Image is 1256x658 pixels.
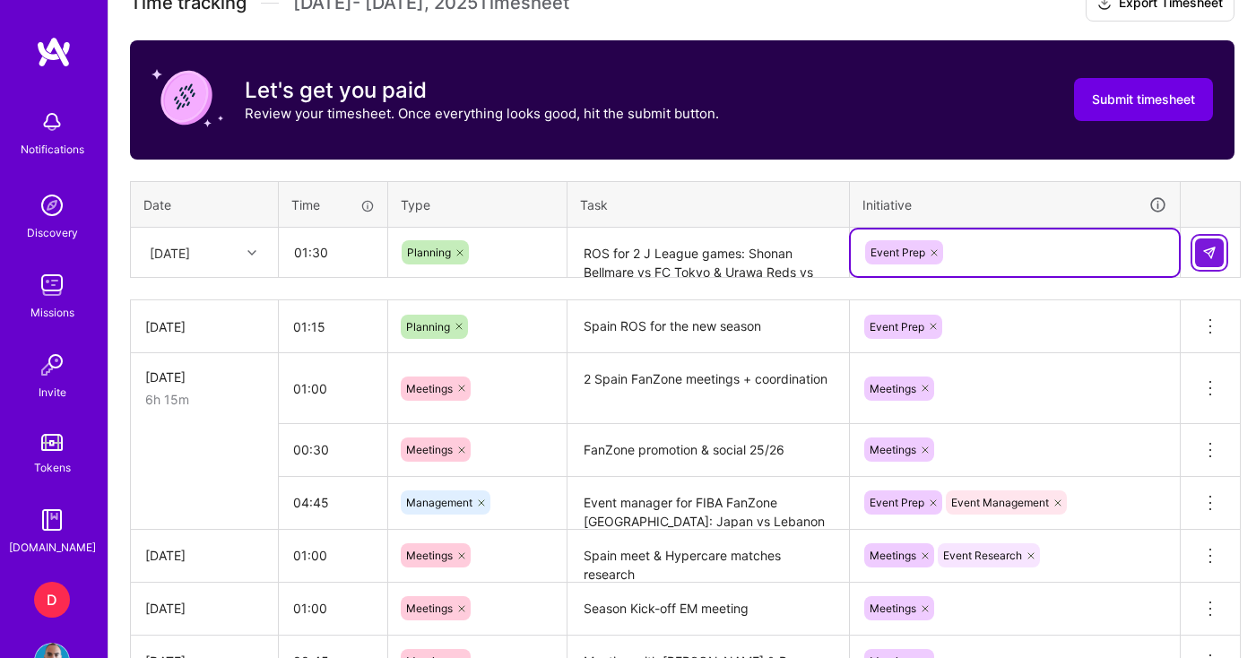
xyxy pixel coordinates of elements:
[406,320,450,333] span: Planning
[406,549,453,562] span: Meetings
[406,382,453,395] span: Meetings
[569,532,847,581] textarea: Spain meet & Hypercare matches research
[862,195,1167,215] div: Initiative
[569,355,847,422] textarea: 2 Spain FanZone meetings + coordination
[34,347,70,383] img: Invite
[245,104,719,123] p: Review your timesheet. Once everything looks good, hit the submit button.
[279,479,387,526] input: HH:MM
[41,434,63,451] img: tokens
[569,229,847,277] textarea: ROS for 2 J League games: Shonan Bellmare vs FC Tokyo & Urawa Reds vs Nagoya Grampus
[870,320,924,333] span: Event Prep
[279,426,387,473] input: HH:MM
[406,496,472,509] span: Management
[131,181,279,228] th: Date
[145,317,264,336] div: [DATE]
[145,390,264,409] div: 6h 15m
[34,582,70,618] div: D
[34,458,71,477] div: Tokens
[9,538,96,557] div: [DOMAIN_NAME]
[943,549,1022,562] span: Event Research
[150,243,190,262] div: [DATE]
[247,248,256,257] i: icon Chevron
[406,602,453,615] span: Meetings
[152,62,223,134] img: coin
[951,496,1049,509] span: Event Management
[569,479,847,528] textarea: Event manager for FIBA FanZone [GEOGRAPHIC_DATA]: Japan vs Lebanon + ROS prep
[34,104,70,140] img: bell
[388,181,567,228] th: Type
[34,267,70,303] img: teamwork
[569,584,847,634] textarea: Season Kick-off EM meeting
[406,443,453,456] span: Meetings
[291,195,375,214] div: Time
[30,303,74,322] div: Missions
[567,181,850,228] th: Task
[36,36,72,68] img: logo
[21,140,84,159] div: Notifications
[407,246,451,259] span: Planning
[39,383,66,402] div: Invite
[870,602,916,615] span: Meetings
[30,582,74,618] a: D
[870,382,916,395] span: Meetings
[34,187,70,223] img: discovery
[280,229,386,276] input: HH:MM
[279,532,387,579] input: HH:MM
[870,496,924,509] span: Event Prep
[145,599,264,618] div: [DATE]
[279,365,387,412] input: HH:MM
[34,502,70,538] img: guide book
[145,368,264,386] div: [DATE]
[245,77,719,104] h3: Let's get you paid
[279,584,387,632] input: HH:MM
[870,549,916,562] span: Meetings
[569,302,847,351] textarea: Spain ROS for the new season
[870,443,916,456] span: Meetings
[1195,238,1226,267] div: null
[1202,246,1217,260] img: Submit
[569,426,847,475] textarea: FanZone promotion & social 25/26
[1074,78,1213,121] button: Submit timesheet
[871,246,925,259] span: Event Prep
[1092,91,1195,108] span: Submit timesheet
[145,546,264,565] div: [DATE]
[279,303,387,351] input: HH:MM
[27,223,78,242] div: Discovery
